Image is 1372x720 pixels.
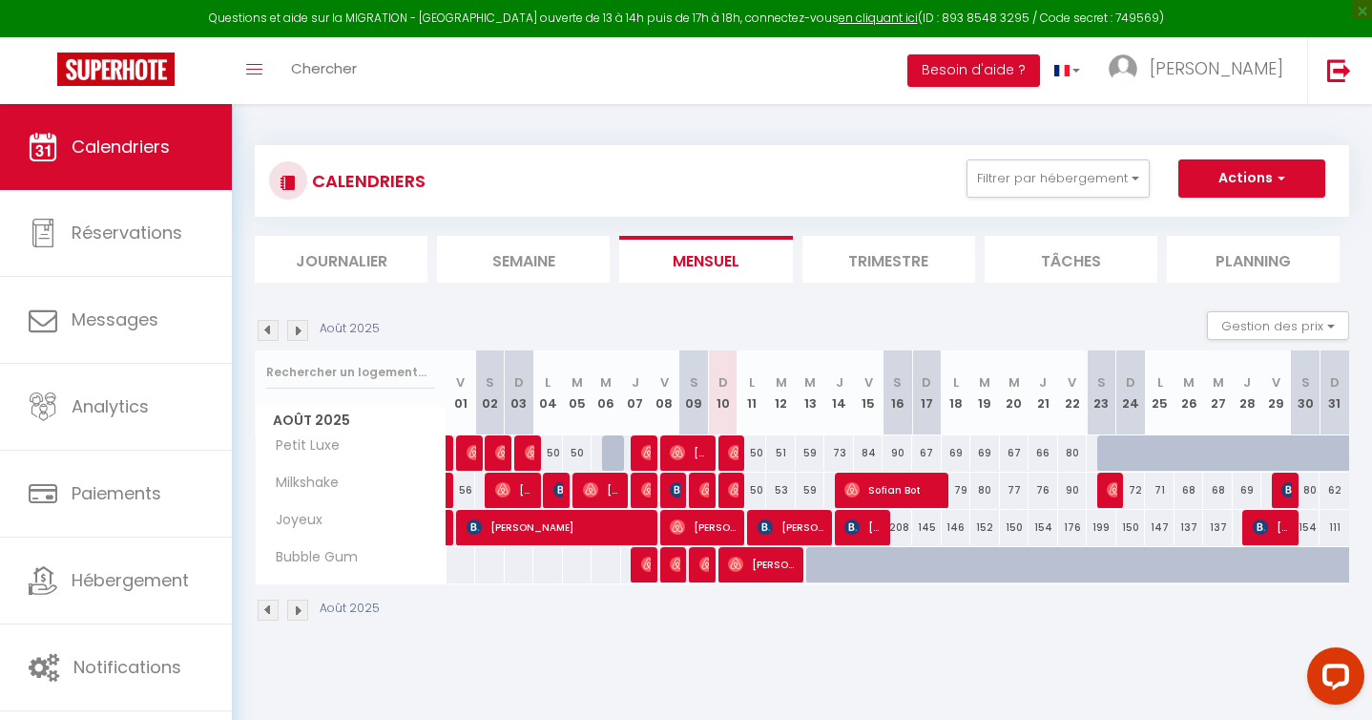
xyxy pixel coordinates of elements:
span: Calendriers [72,135,170,159]
div: 79 [942,473,971,508]
abbr: M [804,373,816,392]
div: 67 [912,435,942,471]
span: Hébergement [72,568,189,592]
abbr: D [718,373,728,392]
a: ... [PERSON_NAME] [1094,37,1307,104]
abbr: D [922,373,931,392]
div: 51 [766,435,796,471]
th: 25 [1145,350,1175,435]
span: thessa Fonds [553,472,563,508]
abbr: M [776,373,787,392]
abbr: D [1330,373,1340,392]
div: 147 [1145,510,1175,545]
input: Rechercher un logement... [266,355,435,390]
span: [PERSON_NAME] [699,472,709,508]
div: 50 [738,435,767,471]
div: 111 [1320,510,1349,545]
div: 59 [796,435,825,471]
div: 62 [1320,473,1349,508]
th: 12 [766,350,796,435]
span: [PERSON_NAME] [670,472,679,508]
th: 18 [942,350,971,435]
span: [PERSON_NAME] [699,546,709,582]
div: 50 [563,435,592,471]
span: [PERSON_NAME] [758,509,826,545]
th: 24 [1116,350,1146,435]
abbr: L [1157,373,1163,392]
th: 07 [621,350,651,435]
span: Réservations [72,221,182,244]
th: 14 [824,350,854,435]
div: 68 [1203,473,1233,508]
th: 02 [475,350,505,435]
abbr: V [1068,373,1076,392]
li: Trimestre [802,236,975,283]
span: Joyeux [259,510,330,531]
th: 29 [1261,350,1291,435]
div: 66 [1029,435,1058,471]
th: 22 [1058,350,1088,435]
span: Paiements [72,481,161,505]
span: Messages [72,307,158,331]
span: Petit Luxe [259,435,344,456]
th: 13 [796,350,825,435]
span: [PERSON_NAME] [467,434,476,471]
div: 176 [1058,510,1088,545]
button: Gestion des prix [1207,311,1349,340]
span: [PERSON_NAME] [525,434,534,471]
abbr: M [600,373,612,392]
a: Chercher [277,37,371,104]
div: 50 [738,473,767,508]
span: [PERSON_NAME] [1107,472,1116,508]
abbr: V [456,373,465,392]
li: Semaine [437,236,610,283]
div: 72 [1116,473,1146,508]
li: Journalier [255,236,427,283]
th: 31 [1320,350,1349,435]
abbr: S [1301,373,1310,392]
th: 21 [1029,350,1058,435]
span: [PERSON_NAME] [670,509,738,545]
abbr: M [1213,373,1224,392]
iframe: LiveChat chat widget [1292,640,1372,720]
th: 15 [854,350,883,435]
abbr: J [632,373,639,392]
abbr: J [1039,373,1047,392]
th: 04 [533,350,563,435]
span: Milkshake [259,473,343,494]
div: 56 [447,473,476,508]
h3: CALENDRIERS [307,159,426,202]
div: 67 [1000,435,1029,471]
span: [PERSON_NAME] [641,434,651,471]
div: 76 [1029,473,1058,508]
span: [PERSON_NAME] [670,434,709,471]
img: Super Booking [57,53,175,86]
div: 199 [1087,510,1116,545]
span: [PERSON_NAME] [670,546,679,582]
div: 208 [883,510,912,545]
th: 05 [563,350,592,435]
th: 06 [592,350,621,435]
abbr: J [836,373,843,392]
th: 10 [708,350,738,435]
span: Août 2025 [256,407,446,434]
abbr: L [749,373,755,392]
th: 27 [1203,350,1233,435]
th: 17 [912,350,942,435]
th: 20 [1000,350,1029,435]
div: 154 [1291,510,1320,545]
div: 84 [854,435,883,471]
abbr: M [979,373,990,392]
th: 19 [970,350,1000,435]
div: 90 [1058,473,1088,508]
span: [PERSON_NAME] [728,472,738,508]
p: Août 2025 [320,600,380,618]
abbr: M [1008,373,1020,392]
abbr: S [1097,373,1106,392]
abbr: S [893,373,902,392]
span: [PERSON_NAME] [728,434,738,471]
div: 50 [533,435,563,471]
span: [PERSON_NAME] [641,546,651,582]
span: [PERSON_NAME] [728,546,797,582]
